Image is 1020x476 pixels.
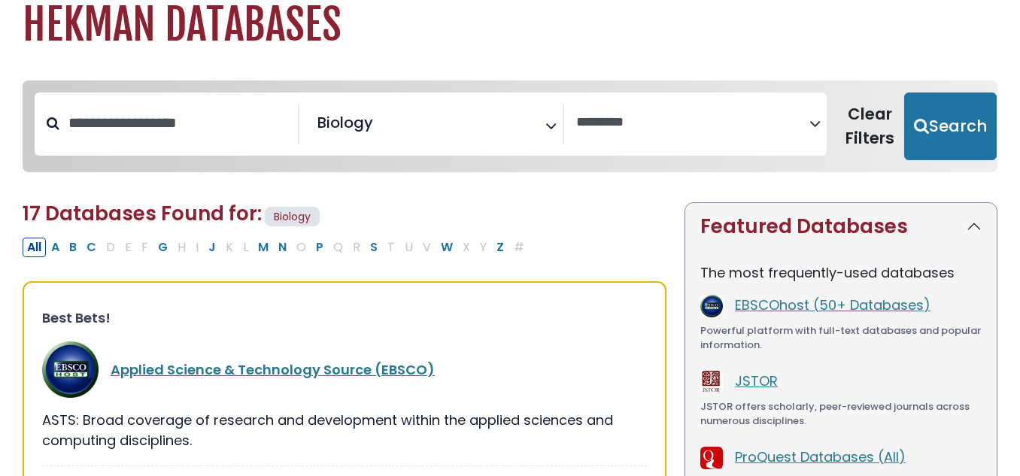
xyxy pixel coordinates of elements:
[42,410,647,450] div: ASTS: Broad coverage of research and development within the applied sciences and computing discip...
[700,262,982,283] p: The most frequently-used databases
[735,447,906,466] a: ProQuest Databases (All)
[366,238,382,257] button: Filter Results S
[65,238,81,257] button: Filter Results B
[204,238,220,257] button: Filter Results J
[23,237,530,256] div: Alpha-list to filter by first letter of database name
[735,371,778,390] a: JSTOR
[265,207,320,227] span: Biology
[700,323,982,353] div: Powerful platform with full-text databases and popular information.
[436,238,457,257] button: Filter Results W
[317,111,373,134] span: Biology
[311,238,328,257] button: Filter Results P
[376,120,387,135] textarea: Search
[153,238,172,257] button: Filter Results G
[111,360,435,379] a: Applied Science & Technology Source (EBSCO)
[82,238,101,257] button: Filter Results C
[904,92,997,160] button: Submit for Search Results
[42,310,647,326] h3: Best Bets!
[311,111,373,134] li: Biology
[23,80,997,172] nav: Search filters
[685,203,997,250] button: Featured Databases
[47,238,64,257] button: Filter Results A
[700,399,982,429] div: JSTOR offers scholarly, peer-reviewed journals across numerous disciplines.
[59,111,298,135] input: Search database by title or keyword
[836,92,904,160] button: Clear Filters
[576,115,810,131] textarea: Search
[23,200,262,227] span: 17 Databases Found for:
[253,238,273,257] button: Filter Results M
[23,238,46,257] button: All
[735,296,930,314] a: EBSCOhost (50+ Databases)
[274,238,291,257] button: Filter Results N
[492,238,508,257] button: Filter Results Z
